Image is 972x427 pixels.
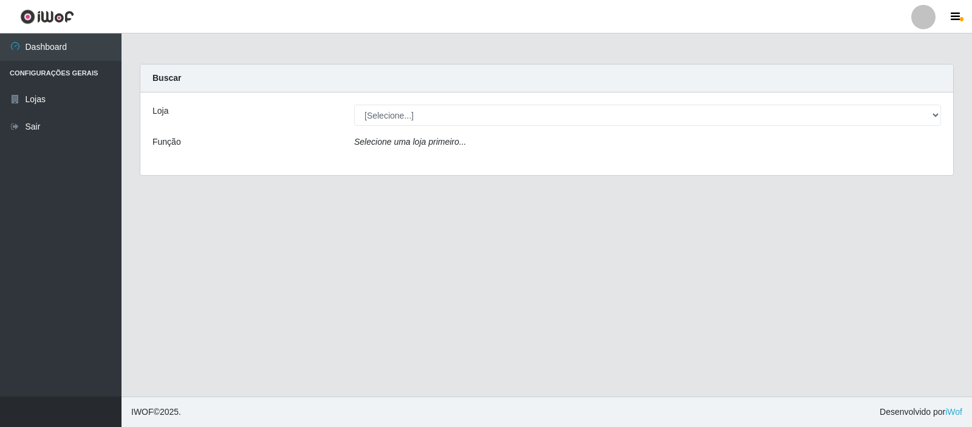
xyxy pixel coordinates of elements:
[152,105,168,117] label: Loja
[131,407,154,417] span: IWOF
[152,136,181,148] label: Função
[945,407,962,417] a: iWof
[354,137,466,147] i: Selecione uma loja primeiro...
[131,406,181,418] span: © 2025 .
[880,406,962,418] span: Desenvolvido por
[20,9,74,24] img: CoreUI Logo
[152,73,181,83] strong: Buscar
